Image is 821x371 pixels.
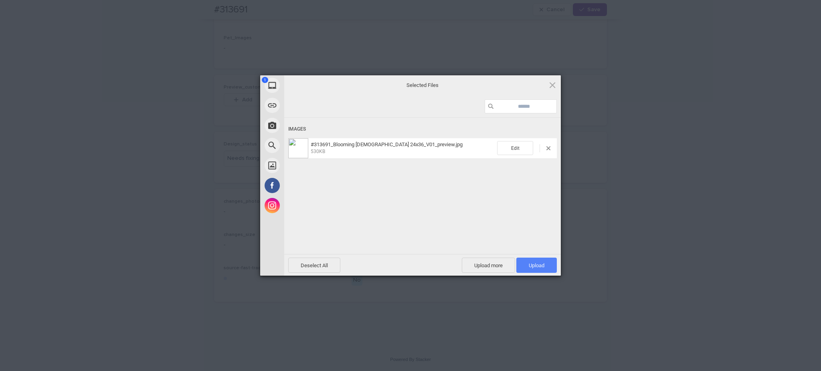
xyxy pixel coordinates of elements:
div: Unsplash [260,155,356,175]
span: Upload [516,258,557,273]
span: Selected Files [342,82,503,89]
span: Upload more [462,258,515,273]
span: 1 [262,77,268,83]
span: 530KB [311,149,325,154]
span: Upload [529,262,544,268]
span: #313691_Blooming [DEMOGRAPHIC_DATA] 24x36_V01_preview.jpg [311,141,463,147]
div: Instagram [260,196,356,216]
div: Images [288,122,557,137]
span: Edit [497,141,533,155]
img: fad9fe95-bf4f-4b3d-b890-18d20de7f3ee [288,138,308,158]
div: Link (URL) [260,95,356,115]
span: Click here or hit ESC to close picker [548,81,557,89]
div: Take Photo [260,115,356,135]
div: My Device [260,75,356,95]
span: Deselect All [288,258,340,273]
div: Facebook [260,175,356,196]
div: Web Search [260,135,356,155]
span: #313691_Blooming Lady 24x36_V01_preview.jpg [308,141,497,155]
